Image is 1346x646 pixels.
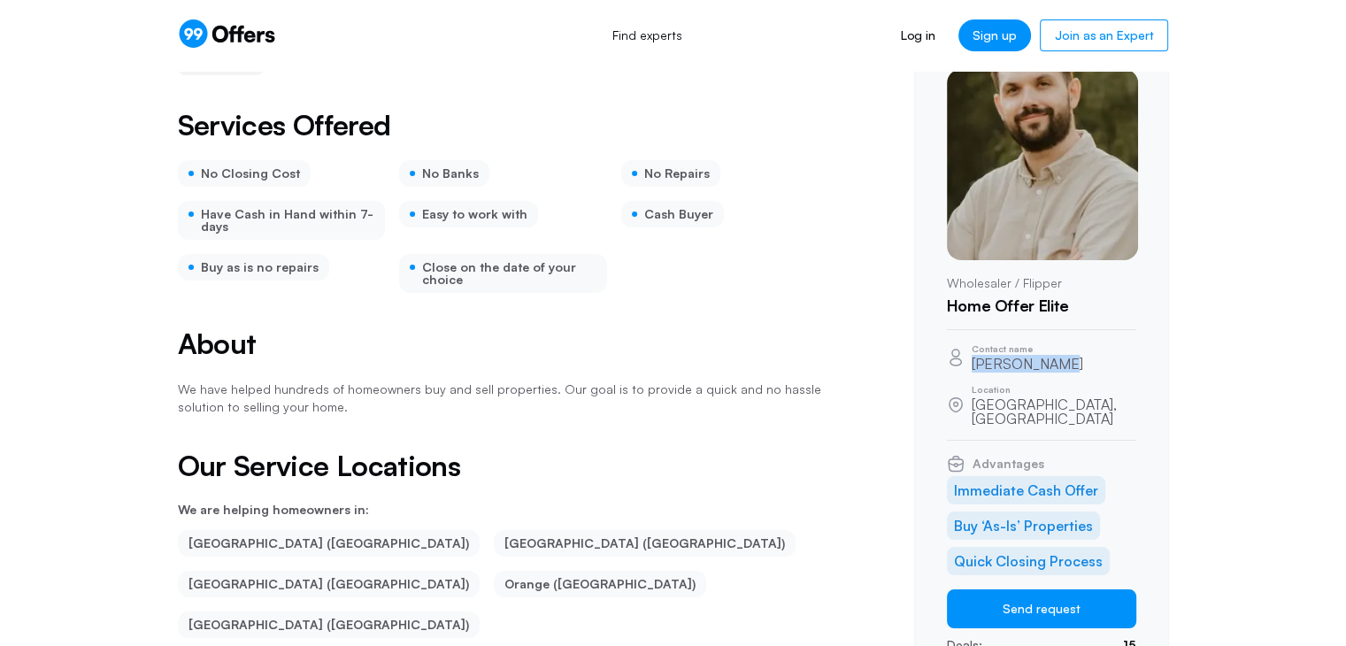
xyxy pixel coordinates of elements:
[972,385,1136,394] p: Location
[178,328,829,359] h2: About
[1040,19,1168,51] a: Join as an Expert
[399,201,538,227] div: Easy to work with
[621,160,720,187] div: No Repairs
[947,274,1136,292] p: Wholesaler / Flipper
[593,16,702,55] a: Find experts
[178,611,480,638] li: [GEOGRAPHIC_DATA] ([GEOGRAPHIC_DATA])
[178,381,829,415] p: We have helped hundreds of homeowners buy and sell properties. Our goal is to provide a quick and...
[947,476,1105,504] li: Immediate Cash Offer
[178,111,391,139] h2: Services Offered
[973,458,1044,470] span: Advantages
[178,254,329,281] div: Buy as is no repairs
[947,69,1138,260] img: Joshua Gille
[947,589,1136,628] button: Send request
[178,160,311,187] div: No Closing Cost
[178,504,829,516] p: We are helping homeowners in:
[178,571,480,597] li: [GEOGRAPHIC_DATA] ([GEOGRAPHIC_DATA])
[887,19,950,51] a: Log in
[972,344,1083,353] p: Contact name
[178,450,829,481] h2: Our Service Locations
[947,296,1136,316] h1: Home Offer Elite
[958,19,1031,51] a: Sign up
[494,571,706,597] li: Orange ([GEOGRAPHIC_DATA])
[947,547,1110,575] li: Quick Closing Process
[399,160,489,187] div: No Banks
[399,254,607,293] div: Close on the date of your choice
[494,530,796,557] li: [GEOGRAPHIC_DATA] ([GEOGRAPHIC_DATA])
[621,201,724,227] div: Cash Buyer
[947,511,1100,540] li: Buy ‘As-Is’ Properties
[972,357,1083,371] p: [PERSON_NAME]
[178,201,386,240] div: Have Cash in Hand within 7-days
[178,530,480,557] li: [GEOGRAPHIC_DATA] ([GEOGRAPHIC_DATA])
[972,397,1136,426] p: [GEOGRAPHIC_DATA], [GEOGRAPHIC_DATA]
